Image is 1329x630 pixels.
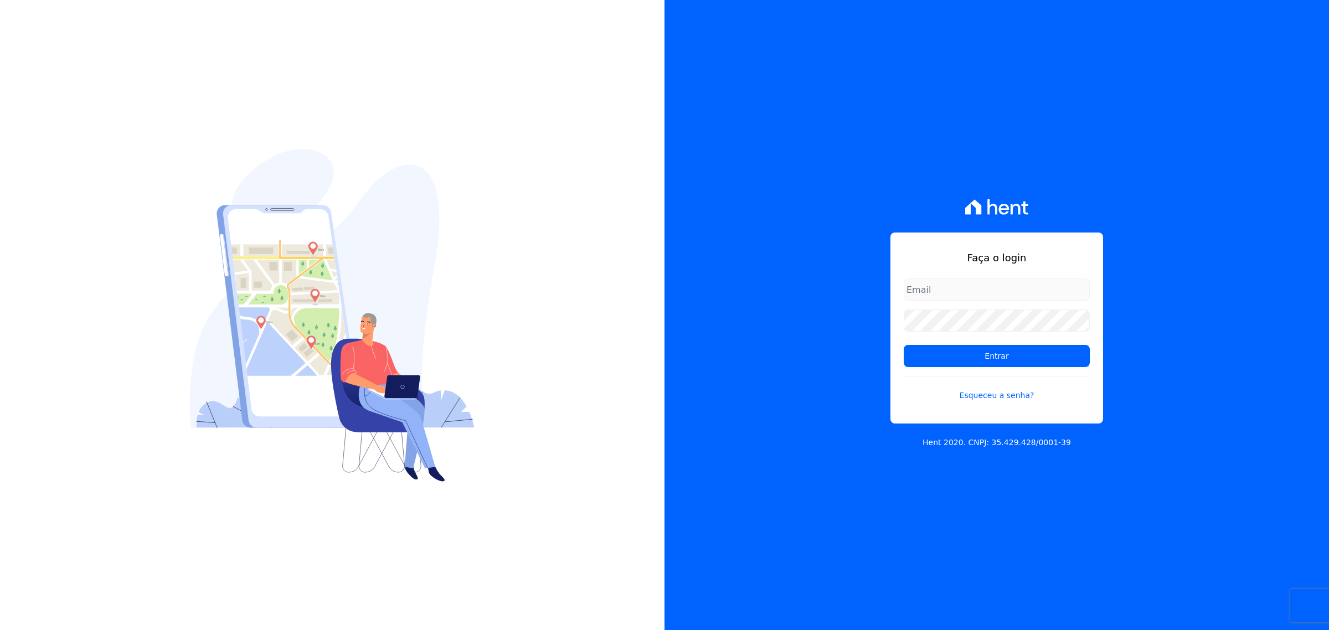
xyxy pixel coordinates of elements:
[923,437,1071,448] p: Hent 2020. CNPJ: 35.429.428/0001-39
[904,376,1090,401] a: Esqueceu a senha?
[190,149,475,482] img: Login
[904,278,1090,301] input: Email
[904,250,1090,265] h1: Faça o login
[904,345,1090,367] input: Entrar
